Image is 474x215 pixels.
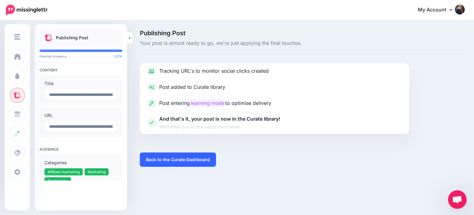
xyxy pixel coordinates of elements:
img: tab_domain_overview_orange.svg [17,36,22,41]
div: Keywords by Traffic [68,37,104,41]
img: menu.png [14,34,20,40]
img: logo_orange.svg [10,10,15,15]
img: curate.png [44,34,53,41]
span: Your post is almost ready to go, we're just applying the final touches. [140,39,465,47]
p: Potential Audience [39,54,122,58]
span: We'll email you a click report each week [159,123,280,130]
div: Domain: [DOMAIN_NAME] [16,16,68,21]
img: website_grey.svg [10,16,15,21]
p: Publishing Post [56,34,88,41]
mark: learning mode [190,99,225,107]
label: Title [44,80,117,87]
img: Missinglettr [6,5,48,15]
a: My Account [412,2,465,18]
a: Back to the Curate Dashboard [140,153,216,167]
p: Post added to Curate library [159,83,225,91]
p: And that's it, your post is now in the Curate library! [159,115,280,130]
span: 1.87M [114,54,122,58]
span: Technology [48,178,68,183]
p: Post entering to optimise delivery [159,99,271,107]
h4: Content [39,68,122,72]
div: Domain Overview [23,37,55,41]
label: URL [44,112,117,119]
p: Tracking URL's to monitor social clicks created [159,67,269,75]
img: tab_keywords_by_traffic_grey.svg [61,36,66,41]
span: Publishing Post [140,30,465,36]
div: Open chat [448,190,467,209]
span: Affiliate marketing [48,170,80,174]
label: Categories [44,159,117,166]
span: Marketing [88,170,106,174]
h4: Audience [39,147,122,152]
div: v 4.0.25 [17,10,30,15]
